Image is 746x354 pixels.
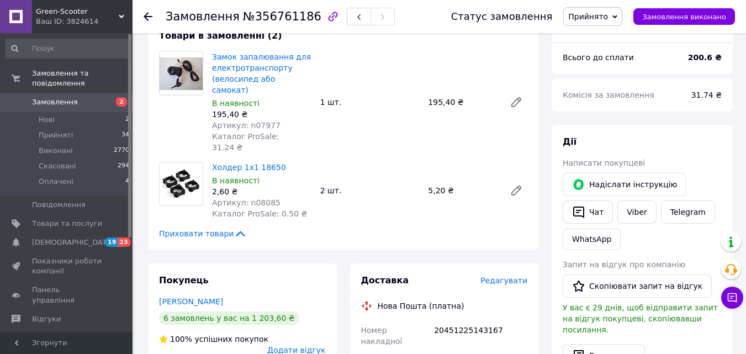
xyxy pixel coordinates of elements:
[361,275,409,286] span: Доставка
[32,314,61,324] span: Відгуки
[32,97,78,107] span: Замовлення
[159,334,268,345] div: успішних покупок
[375,300,467,311] div: Нова Пошта (платна)
[32,219,102,229] span: Товари та послуги
[212,163,286,172] a: Холдер 1x1 18650
[505,179,527,202] a: Редагувати
[36,7,119,17] span: Green-Scooter
[563,303,718,334] span: У вас є 29 днів, щоб відправити запит на відгук покупцеві, скопіювавши посилання.
[32,237,114,247] span: [DEMOGRAPHIC_DATA]
[563,53,634,62] span: Всього до сплати
[721,287,743,309] button: Чат з покупцем
[144,11,152,22] div: Повернутися назад
[212,52,311,94] a: Замок запалювання для електротранспорту (велосипед або самокат)
[32,68,133,88] span: Замовлення та повідомлення
[39,130,73,140] span: Прийняті
[563,91,654,99] span: Комісія за замовлення
[39,146,73,156] span: Виконані
[212,109,311,120] div: 195,40 ₴
[114,146,129,156] span: 2770
[32,285,102,305] span: Панель управління
[6,39,130,59] input: Пошук
[563,200,613,224] button: Чат
[125,115,129,125] span: 2
[633,8,735,25] button: Замовлення виконано
[121,130,129,140] span: 34
[642,13,726,21] span: Замовлення виконано
[212,132,279,152] span: Каталог ProSale: 31.24 ₴
[160,168,203,199] img: Холдер 1x1 18650
[32,200,86,210] span: Повідомлення
[424,183,501,198] div: 5,20 ₴
[563,158,645,167] span: Написати покупцеві
[691,91,722,99] span: 31.74 ₴
[688,53,722,62] b: 200.6 ₴
[159,228,247,239] span: Приховати товари
[505,91,527,113] a: Редагувати
[563,228,621,250] a: WhatsApp
[361,326,403,346] span: Номер накладної
[316,94,424,110] div: 1 шт.
[159,297,223,306] a: [PERSON_NAME]
[617,200,656,224] a: Viber
[563,136,576,147] span: Дії
[116,97,127,107] span: 2
[125,177,129,187] span: 4
[212,99,260,108] span: В наявності
[212,186,311,197] div: 2,60 ₴
[160,57,203,90] img: Замок запалювання для електротранспорту (велосипед або самокат)
[316,183,424,198] div: 2 шт.
[39,115,55,125] span: Нові
[563,173,686,196] button: Надіслати інструкцію
[118,161,129,171] span: 294
[212,121,281,130] span: Артикул: n07977
[451,11,553,22] div: Статус замовлення
[118,237,130,247] span: 23
[661,200,715,224] a: Telegram
[32,256,102,276] span: Показники роботи компанії
[39,161,76,171] span: Скасовані
[568,12,608,21] span: Прийнято
[243,10,321,23] span: №356761186
[39,177,73,187] span: Оплачені
[159,30,282,41] span: Товари в замовленні (2)
[212,176,260,185] span: В наявності
[159,275,209,286] span: Покупець
[432,320,530,351] div: 20451225143167
[212,198,281,207] span: Артикул: n08085
[170,335,192,344] span: 100%
[424,94,501,110] div: 195,40 ₴
[36,17,133,27] div: Ваш ID: 3824614
[563,274,712,298] button: Скопіювати запит на відгук
[563,260,685,269] span: Запит на відгук про компанію
[166,10,240,23] span: Замовлення
[480,276,527,285] span: Редагувати
[105,237,118,247] span: 19
[159,311,299,325] div: 6 замовлень у вас на 1 203,60 ₴
[212,209,307,218] span: Каталог ProSale: 0.50 ₴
